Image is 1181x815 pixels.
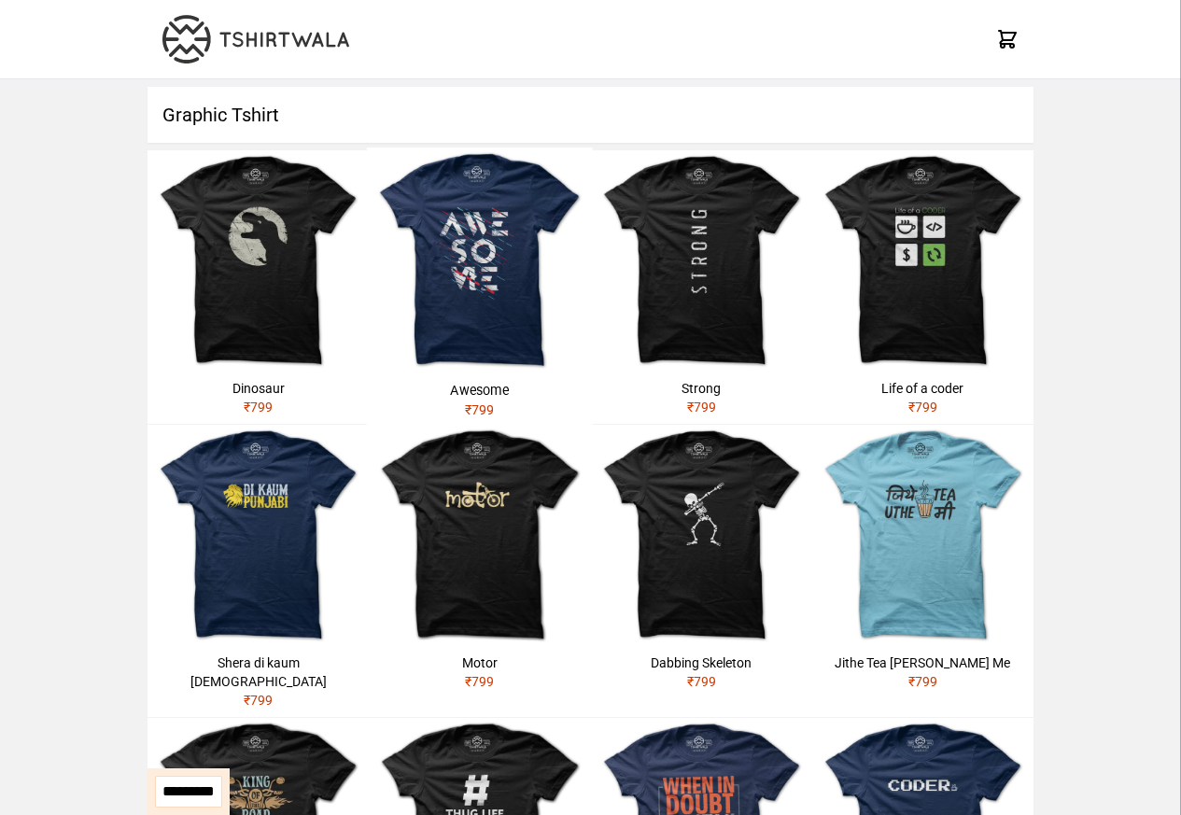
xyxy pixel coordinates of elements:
[687,400,716,415] span: ₹ 799
[376,653,583,672] div: Motor
[598,379,805,398] div: Strong
[591,150,812,424] a: Strong₹799
[812,425,1033,646] img: jithe-tea-uthe-me.jpg
[591,150,812,372] img: strong.jpg
[155,379,361,398] div: Dinosaur
[244,693,273,708] span: ₹ 799
[820,653,1026,672] div: Jithe Tea [PERSON_NAME] Me
[908,674,937,689] span: ₹ 799
[367,148,593,427] a: Awesome₹799
[812,150,1033,424] a: Life of a coder₹799
[148,87,1033,143] h1: Graphic Tshirt
[687,674,716,689] span: ₹ 799
[812,150,1033,372] img: life-of-a-coder.jpg
[148,150,369,372] img: dinosaur.jpg
[148,150,369,424] a: Dinosaur₹799
[244,400,273,415] span: ₹ 799
[374,381,585,400] div: Awesome
[369,425,590,698] a: Motor₹799
[820,379,1026,398] div: Life of a coder
[465,674,494,689] span: ₹ 799
[908,400,937,415] span: ₹ 799
[148,425,369,717] a: Shera di kaum [DEMOGRAPHIC_DATA]₹799
[148,425,369,646] img: shera-di-kaum-punjabi-1.jpg
[155,653,361,691] div: Shera di kaum [DEMOGRAPHIC_DATA]
[465,401,495,416] span: ₹ 799
[598,653,805,672] div: Dabbing Skeleton
[591,425,812,646] img: skeleton-dabbing.jpg
[369,425,590,646] img: motor.jpg
[162,15,349,63] img: TW-LOGO-400-104.png
[591,425,812,698] a: Dabbing Skeleton₹799
[367,148,593,373] img: awesome.jpg
[812,425,1033,698] a: Jithe Tea [PERSON_NAME] Me₹799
